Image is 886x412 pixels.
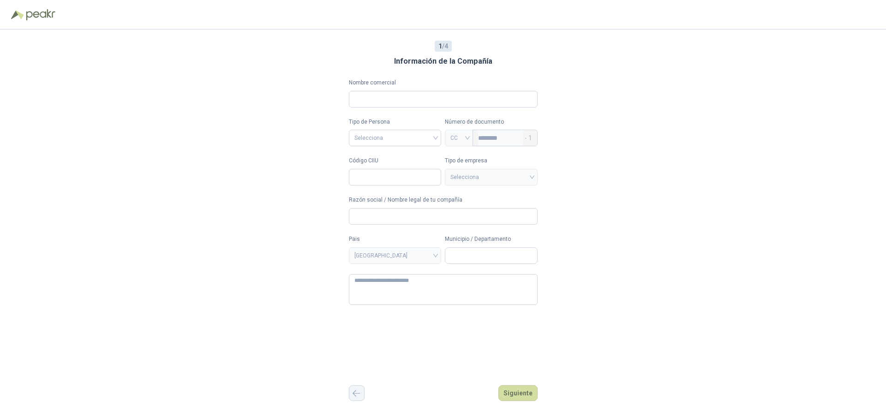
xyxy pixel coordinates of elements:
[445,235,538,244] label: Municipio / Departamento
[349,78,538,87] label: Nombre comercial
[349,235,442,244] label: Pais
[450,131,467,145] span: CC
[26,9,55,20] img: Peakr
[349,156,442,165] label: Código CIIU
[394,55,492,67] h3: Información de la Compañía
[525,130,532,146] span: - 1
[438,41,448,51] span: / 4
[498,385,538,401] button: Siguiente
[438,42,442,50] b: 1
[349,118,442,126] label: Tipo de Persona
[349,196,538,204] label: Razón social / Nombre legal de tu compañía
[11,10,24,19] img: Logo
[445,156,538,165] label: Tipo de empresa
[354,249,436,263] span: COLOMBIA
[445,118,538,126] p: Número de documento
